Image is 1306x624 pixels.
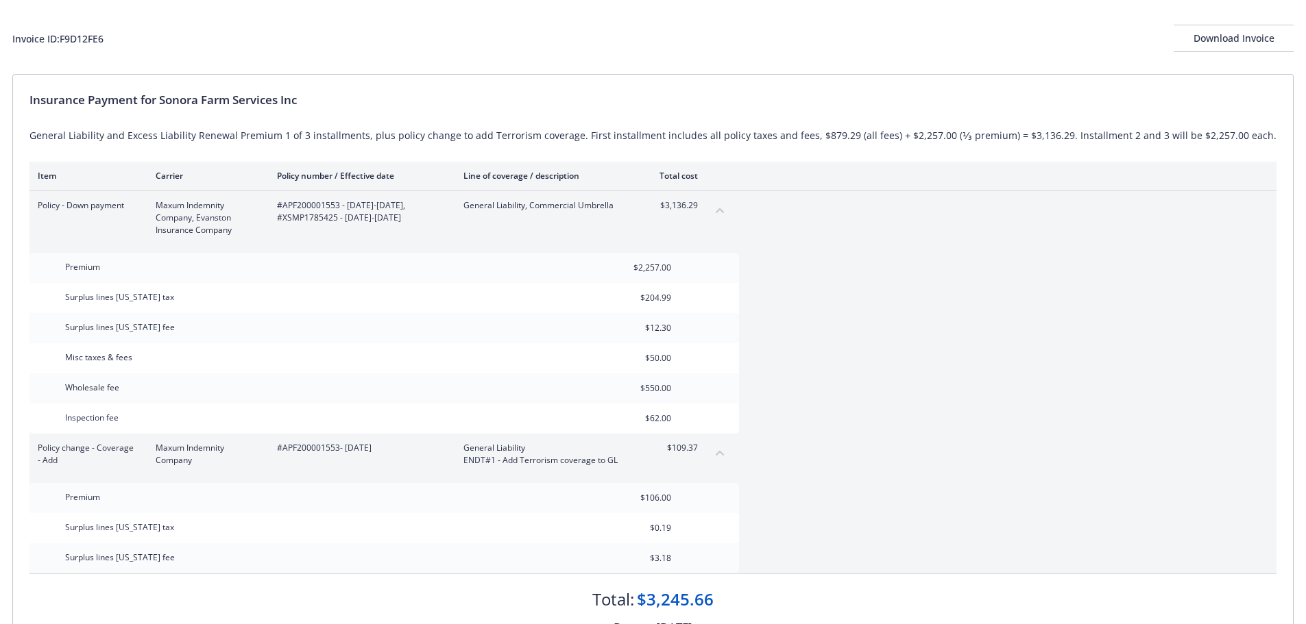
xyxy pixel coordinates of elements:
[646,199,698,212] span: $3,136.29
[637,588,714,611] div: $3,245.66
[29,434,739,475] div: Policy change - Coverage - AddMaxum Indemnity Company#APF200001553- [DATE]General LiabilityENDT#1...
[590,318,679,338] input: 0.00
[156,199,255,236] span: Maxum Indemnity Company, Evanston Insurance Company
[38,170,134,182] div: Item
[12,32,104,46] div: Invoice ID: F9D12FE6
[156,442,255,466] span: Maxum Indemnity Company
[590,258,679,278] input: 0.00
[463,454,625,466] span: ENDT#1 - Add Terrorism coverage to GL
[463,170,625,182] div: Line of coverage / description
[277,170,442,182] div: Policy number / Effective date
[590,348,679,369] input: 0.00
[65,382,119,393] span: Wholesale fee
[646,170,698,182] div: Total cost
[277,199,442,224] span: #APF200001553 - [DATE]-[DATE], #XSMP1785425 - [DATE]-[DATE]
[65,551,175,563] span: Surplus lines [US_STATE] fee
[38,199,134,212] span: Policy - Down payment
[1174,25,1294,52] button: Download Invoice
[29,191,739,245] div: Policy - Down paymentMaxum Indemnity Company, Evanston Insurance Company#APF200001553 - [DATE]-[D...
[65,291,174,303] span: Surplus lines [US_STATE] tax
[709,199,731,221] button: collapse content
[590,378,679,399] input: 0.00
[592,588,634,611] div: Total:
[156,170,255,182] div: Carrier
[463,442,625,466] span: General LiabilityENDT#1 - Add Terrorism coverage to GL
[463,199,625,212] span: General Liability, Commercial Umbrella
[29,128,1277,142] div: General Liability and Excess Liability Renewal Premium 1 of 3 installments, plus policy change to...
[1174,25,1294,51] div: Download Invoice
[65,521,174,533] span: Surplus lines [US_STATE] tax
[463,442,625,454] span: General Liability
[65,351,132,363] span: Misc taxes & fees
[590,408,679,429] input: 0.00
[65,321,175,333] span: Surplus lines [US_STATE] fee
[65,491,100,503] span: Premium
[590,548,679,569] input: 0.00
[29,91,1277,109] div: Insurance Payment for Sonora Farm Services Inc
[65,261,100,273] span: Premium
[646,442,698,454] span: $109.37
[590,518,679,538] input: 0.00
[590,488,679,508] input: 0.00
[277,442,442,454] span: #APF200001553 - [DATE]
[590,288,679,308] input: 0.00
[709,442,731,464] button: collapse content
[65,412,119,423] span: Inspection fee
[38,442,134,466] span: Policy change - Coverage - Add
